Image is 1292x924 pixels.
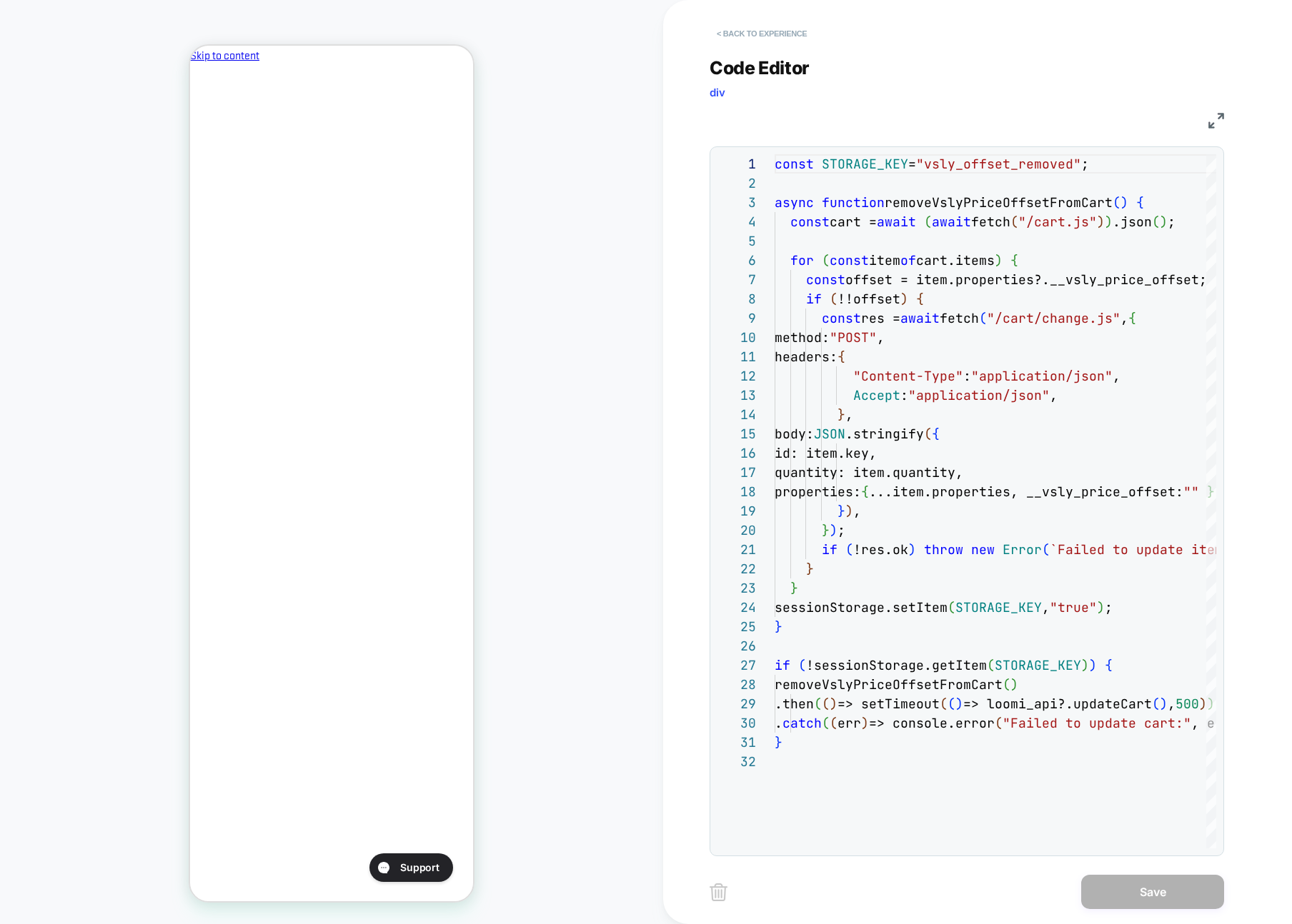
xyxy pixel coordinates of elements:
span: .json [1113,214,1152,230]
span: ) [845,503,853,519]
div: 17 [717,463,756,482]
span: , err [1191,715,1231,731]
span: ; [838,522,845,538]
span: , [1120,310,1128,326]
span: ) [1010,676,1018,693]
span: , [845,406,853,423]
span: JSON [814,426,845,442]
div: 25 [717,617,756,636]
span: "vsly_offset_removed" [916,156,1081,172]
span: => console.error [869,715,995,731]
span: ) [1199,695,1207,712]
span: cart = [830,214,877,230]
span: ; [1168,214,1176,230]
span: , [853,503,861,519]
span: ( [830,291,838,307]
span: sessionStorage.setItem [775,599,948,616]
span: ( [814,695,822,712]
span: : [963,368,971,384]
span: ( [948,695,955,712]
span: ( [1113,194,1120,211]
div: 9 [717,308,756,328]
span: ( [822,252,830,268]
span: } [775,618,782,635]
span: "" [1183,483,1199,500]
div: 20 [717,521,756,540]
div: 23 [717,578,756,598]
span: ( [987,657,995,673]
div: 4 [717,212,756,231]
span: method: [775,329,830,346]
div: 10 [717,328,756,347]
span: fetch [940,310,979,326]
span: removeVslyPriceOffsetFromCart [775,676,1003,693]
span: id: item.key, [775,445,877,461]
span: .stringify [845,426,924,442]
span: if [822,541,838,558]
span: res = [861,310,900,326]
div: 30 [717,713,756,733]
span: { [932,426,940,442]
span: ( [798,657,806,673]
span: ( [822,715,830,731]
div: 16 [717,443,756,463]
span: "/cart.js" [1018,214,1097,230]
span: for [790,252,814,268]
span: , [877,329,885,346]
span: div [710,86,725,99]
span: async [775,194,814,211]
span: !res.ok [853,541,908,558]
div: 18 [717,482,756,501]
span: properties: [775,483,861,500]
span: ( [948,599,955,616]
span: throw [924,541,963,558]
span: "Content-Type" [853,368,963,384]
span: ( [995,715,1003,731]
div: 5 [717,231,756,251]
span: STORAGE_KEY [955,599,1042,616]
span: ) [955,695,963,712]
span: const [775,156,814,172]
span: ( [979,310,987,326]
button: < Back to experience [710,22,814,45]
span: ...item.properties, __vsly_price_offset: [869,483,1183,500]
span: ( [924,426,932,442]
span: ( [1152,695,1160,712]
span: ) [908,541,916,558]
button: Save [1081,875,1224,909]
span: !sessionStorage.getItem [806,657,987,673]
span: "application/json" [908,387,1050,403]
span: , [1042,599,1050,616]
span: } [790,580,798,596]
span: STORAGE_KEY [822,156,908,172]
div: 11 [717,347,756,366]
span: { [1105,657,1113,673]
iframe: Gorgias live chat messenger [172,803,269,841]
span: ) [1160,214,1168,230]
div: 14 [717,405,756,424]
span: "Failed to update cart:" [1003,715,1191,731]
span: ( [1042,541,1050,558]
span: const [790,214,830,230]
span: removeVslyPriceOffsetFromCart [885,194,1113,211]
span: err [838,715,861,731]
span: ; [1081,156,1089,172]
span: headers: [775,348,838,365]
div: 28 [717,675,756,694]
div: 31 [717,733,756,752]
span: offset = item.properties?.__vsly_price_offset; [845,271,1207,288]
span: ( [1010,214,1018,230]
span: body: [775,426,814,442]
span: const [822,310,861,326]
span: const [830,252,869,268]
div: 24 [717,598,756,617]
div: 15 [717,424,756,443]
div: 19 [717,501,756,521]
span: if [775,657,790,673]
div: 8 [717,289,756,308]
span: ( [1003,676,1010,693]
span: Accept [853,387,900,403]
span: ) [1097,214,1105,230]
div: 12 [717,366,756,386]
